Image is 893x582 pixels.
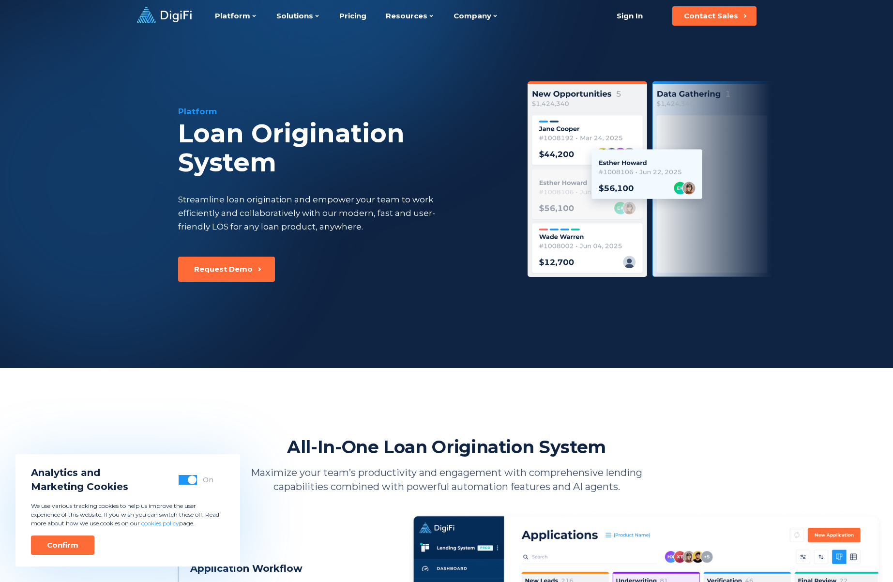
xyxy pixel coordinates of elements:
[236,466,657,494] p: Maximize your team’s productivity and engagement with comprehensive lending capabilities combined...
[31,502,225,528] p: We use various tracking cookies to help us improve the user experience of this website. If you wi...
[47,540,78,550] div: Confirm
[287,436,606,458] h2: All-In-One Loan Origination System
[605,6,655,26] a: Sign In
[178,119,503,177] div: Loan Origination System
[31,480,128,494] span: Marketing Cookies
[31,466,128,480] span: Analytics and
[190,562,366,576] h3: Application Workflow
[684,11,738,21] div: Contact Sales
[178,106,503,117] div: Platform
[194,264,253,274] div: Request Demo
[141,520,179,527] a: cookies policy
[203,475,213,485] div: On
[178,257,275,282] button: Request Demo
[31,536,94,555] button: Confirm
[178,193,453,233] div: Streamline loan origination and empower your team to work efficiently and collaboratively with ou...
[672,6,757,26] button: Contact Sales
